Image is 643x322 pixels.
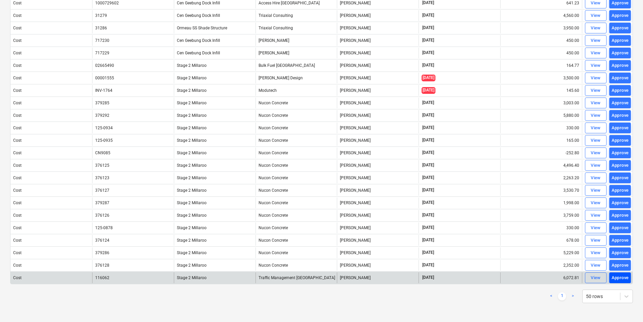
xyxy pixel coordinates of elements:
div: 379286 [95,250,109,255]
div: Cost [13,263,22,268]
div: View [591,112,601,119]
div: Cost [13,163,22,168]
div: Approve [612,87,629,95]
div: Cost [13,225,22,230]
div: Nucon Concrete [256,135,337,146]
div: 376124 [95,238,109,243]
button: View [585,160,607,171]
button: View [585,85,607,96]
div: Approve [612,274,629,282]
div: Chat Widget [609,290,643,322]
div: 330.00 [500,222,582,233]
button: Approve [609,123,631,133]
div: Approve [612,187,629,194]
div: Approve [612,124,629,132]
button: View [585,235,607,246]
div: 379285 [95,101,109,105]
button: View [585,172,607,183]
button: View [585,260,607,271]
div: Cost [13,113,22,118]
span: [DATE] [422,112,435,118]
button: View [585,197,607,208]
div: 4,560.00 [500,10,582,21]
div: View [591,262,601,269]
button: View [585,10,607,21]
span: Stage 2 Millaroo [177,113,207,118]
div: 125-0935 [95,138,113,143]
button: View [585,23,607,33]
span: [DATE] [422,50,435,56]
button: Approve [609,272,631,283]
button: Approve [609,73,631,83]
span: Stage 2 Millaroo [177,151,207,155]
div: [PERSON_NAME] [337,235,419,246]
div: Bulk Fuel [GEOGRAPHIC_DATA] [256,60,337,71]
div: [PERSON_NAME] [337,147,419,158]
div: Nucon Concrete [256,247,337,258]
span: Stage 2 Millaroo [177,238,207,243]
div: 5,880.00 [500,110,582,121]
span: [DATE] [422,100,435,106]
div: [PERSON_NAME] [337,10,419,21]
div: 450.00 [500,35,582,46]
span: [DATE] [422,162,435,168]
a: Next page [569,292,577,300]
div: [PERSON_NAME] [337,123,419,133]
a: Page 1 is your current page [558,292,566,300]
span: Cen Geebung Dock Infill [177,1,220,5]
span: Stage 2 Millaroo [177,188,207,193]
div: [PERSON_NAME] [337,135,419,146]
div: 3,950.00 [500,23,582,33]
span: Stage 2 Millaroo [177,138,207,143]
div: [PERSON_NAME] [337,247,419,258]
div: [PERSON_NAME] [337,185,419,196]
button: View [585,123,607,133]
div: View [591,24,601,32]
div: Approve [612,137,629,144]
span: Stage 2 Millaroo [177,225,207,230]
div: [PERSON_NAME] [337,197,419,208]
div: INV-1764 [95,88,112,93]
div: Approve [612,62,629,70]
button: Approve [609,222,631,233]
div: 3,759.00 [500,210,582,221]
div: Nucon Concrete [256,222,337,233]
div: Cost [13,250,22,255]
div: 2,352.00 [500,260,582,271]
div: View [591,87,601,95]
button: Approve [609,197,631,208]
button: View [585,48,607,58]
span: Ormeau SS Shade Structure [177,26,227,30]
div: View [591,37,601,45]
div: Cost [13,188,22,193]
button: Approve [609,135,631,146]
div: 3,530.70 [500,185,582,196]
div: Approve [612,37,629,45]
div: [PERSON_NAME] [337,210,419,221]
div: [PERSON_NAME] [337,110,419,121]
div: 125-0878 [95,225,113,230]
div: Approve [612,49,629,57]
button: Approve [609,110,631,121]
div: 165.00 [500,135,582,146]
div: View [591,237,601,244]
div: 00001555 [95,76,114,80]
div: 717229 [95,51,109,55]
div: View [591,149,601,157]
div: View [591,74,601,82]
span: [DATE] [422,175,435,181]
span: [DATE] [422,75,435,81]
button: Approve [609,247,631,258]
a: Previous page [547,292,555,300]
span: [DATE] [422,200,435,206]
button: View [585,272,607,283]
div: [PERSON_NAME] [337,60,419,71]
div: Nucon Concrete [256,185,337,196]
div: 379287 [95,200,109,205]
div: Cost [13,1,22,5]
div: Approve [612,212,629,219]
span: Stage 2 Millaroo [177,176,207,180]
div: [PERSON_NAME] [337,23,419,33]
button: Approve [609,98,631,108]
div: Cost [13,13,22,18]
